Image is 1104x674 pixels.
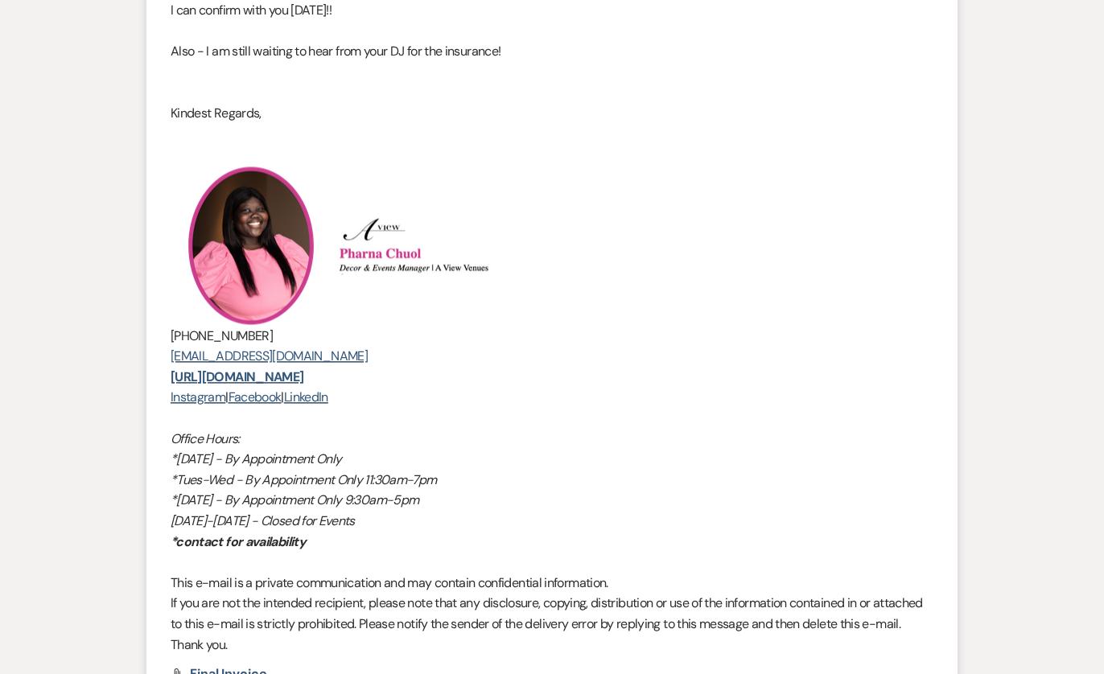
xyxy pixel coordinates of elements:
span: | [282,388,284,405]
img: PC .png [171,165,332,326]
em: *Tues-Wed - By Appointment Only 11:30am-7pm [171,471,436,488]
span: | [225,388,228,405]
a: Instagram [171,388,225,405]
a: [EMAIL_ADDRESS][DOMAIN_NAME] [171,347,368,364]
p: Kindest Regards, [171,103,933,124]
em: *[DATE] - By Appointment Only [171,450,341,467]
img: Screenshot 2025-04-02 at 3.30.15 PM.png [334,216,513,274]
span: [PHONE_NUMBER] [171,327,273,344]
p: Also - I am still waiting to hear from your DJ for the insurance! [171,41,933,62]
em: *[DATE] - By Appointment Only 9:30am-5pm [171,491,418,508]
a: [URL][DOMAIN_NAME] [171,368,303,385]
em: Office Hours: [171,430,240,447]
span: If you are not the intended recipient, please note that any disclosure, copying, distribution or ... [171,594,923,652]
a: Facebook [229,388,282,405]
span: This e-mail is a private communication and may contain confidential information. [171,574,608,591]
em: [DATE]-[DATE] - Closed for Events [171,512,355,529]
em: *contact for availability [171,533,306,550]
a: LinkedIn [284,388,328,405]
